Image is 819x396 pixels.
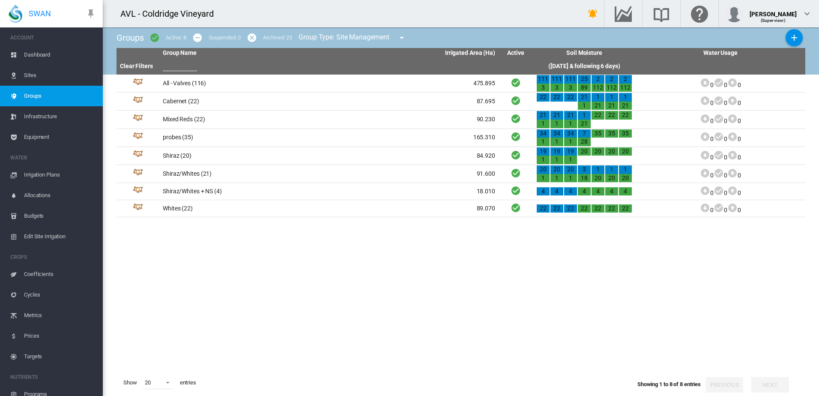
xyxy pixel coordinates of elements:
div: 21 [592,102,604,110]
tr: Group Id: 36884 Shiraz/Whites + NS (4) 18.010 Active 4 4 4 4 4 4 4 000 [117,183,805,200]
div: 2 [605,75,618,84]
md-icon: icon-pin [86,9,96,19]
span: WATER [10,151,96,165]
div: 1 [564,174,577,183]
img: 4.svg [133,204,143,214]
div: 1 [550,138,563,146]
td: Group Id: 36883 [117,165,159,183]
div: 1 [592,165,604,174]
span: ACCOUNT [10,31,96,45]
md-icon: icon-bell-ring [588,9,598,19]
div: 4 [605,187,618,196]
span: 0 0 0 [700,189,741,196]
div: 111 [564,75,577,84]
md-icon: Search the knowledge base [651,9,672,19]
tr: Group Id: 32610 probes (35) 165.310 Active 34 1 34 1 34 1 7 28 35 35 35 000 [117,129,805,147]
div: 1 [578,102,591,110]
span: Water Usage [703,49,738,56]
span: 0 0 0 [700,81,741,88]
div: 20 [619,174,632,183]
button: icon-minus-circle [189,29,206,46]
div: 21 [550,111,563,120]
div: 3 [550,84,563,92]
td: Shiraz (20) [159,147,329,165]
div: Group Type: Site Management [292,29,413,46]
div: 22 [578,204,591,213]
span: 0 0 0 [700,117,741,124]
md-icon: icon-menu-down [397,33,407,43]
div: Active: 8 [166,34,186,42]
span: Irrigation Plans [24,165,96,185]
div: 25 [578,75,591,84]
div: 4 [592,187,604,196]
div: 1 [550,120,563,128]
td: Group Id: 36882 [117,147,159,165]
div: 1 [550,174,563,183]
td: probes (35) [159,129,329,147]
td: Mixed Reds (22) [159,111,329,128]
i: Active [511,168,521,178]
div: 22 [564,204,577,213]
div: 20 [564,165,577,174]
span: 0 0 0 [700,135,741,142]
tr: Group Id: 36883 Shiraz/Whites (21) 91.600 Active 20 1 20 1 20 1 3 18 1 20 1 20 1 20 000 [117,165,805,183]
div: 1 [592,93,604,102]
div: 21 [564,111,577,120]
span: 475.895 [473,80,495,87]
button: icon-bell-ring [584,5,601,22]
span: Groups [24,86,96,106]
td: All - Valves (116) [159,75,329,92]
div: 3 [564,84,577,92]
div: 35 [605,129,618,138]
div: 22 [537,93,550,102]
div: 1 [564,156,577,164]
div: 21 [619,102,632,110]
div: 22 [619,111,632,120]
div: 22 [537,204,550,213]
tr: Group Id: 36885 Cabernet (22) 87.695 Active 22 22 22 21 1 1 21 1 21 1 21 000 [117,93,805,111]
span: Show [120,375,140,390]
button: icon-menu-down [393,29,410,46]
tr: Group Id: 36258 All - Valves (116) 475.895 Active 111 3 111 3 111 3 25 89 2 112 2 112 2 112 000 [117,75,805,93]
div: 1 [564,138,577,146]
span: Infrastructure [24,106,96,127]
div: 112 [592,84,604,92]
div: 34 [564,129,577,138]
span: 18.010 [477,188,495,195]
th: Group Name [159,48,329,58]
div: 89 [578,84,591,92]
div: 20 [619,147,632,156]
span: 84.920 [477,152,495,159]
img: 4.svg [133,150,143,161]
i: Active [511,150,521,160]
span: 165.310 [473,134,495,141]
img: 4.svg [133,169,143,179]
span: 90.230 [477,116,495,123]
div: 2 [619,75,632,84]
span: 0 0 0 [700,154,741,161]
td: Group Id: 36885 [117,93,159,110]
md-icon: icon-checkbox-marked-circle [149,33,160,43]
div: 3 [578,165,591,174]
div: 4 [564,187,577,196]
span: 87.695 [477,98,495,105]
span: Prices [24,326,96,346]
div: 22 [605,111,618,120]
td: Group Id: 36886 [117,111,159,128]
div: 20 [145,379,151,386]
span: NUTRIENTS [10,370,96,384]
span: Soil Moisture [566,49,602,56]
div: Archived: 23 [263,34,292,42]
span: 91.600 [477,170,495,177]
img: 4.svg [133,186,143,197]
div: 1 [537,156,550,164]
button: Previous [705,377,743,393]
div: 1 [605,93,618,102]
md-icon: Go to the Data Hub [613,9,634,19]
div: 20 [605,174,618,183]
div: 35 [592,129,604,138]
button: icon-checkbox-marked-circle [146,29,163,46]
div: 3 [537,84,550,92]
button: icon-cancel [243,29,260,46]
div: 4 [550,187,563,196]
